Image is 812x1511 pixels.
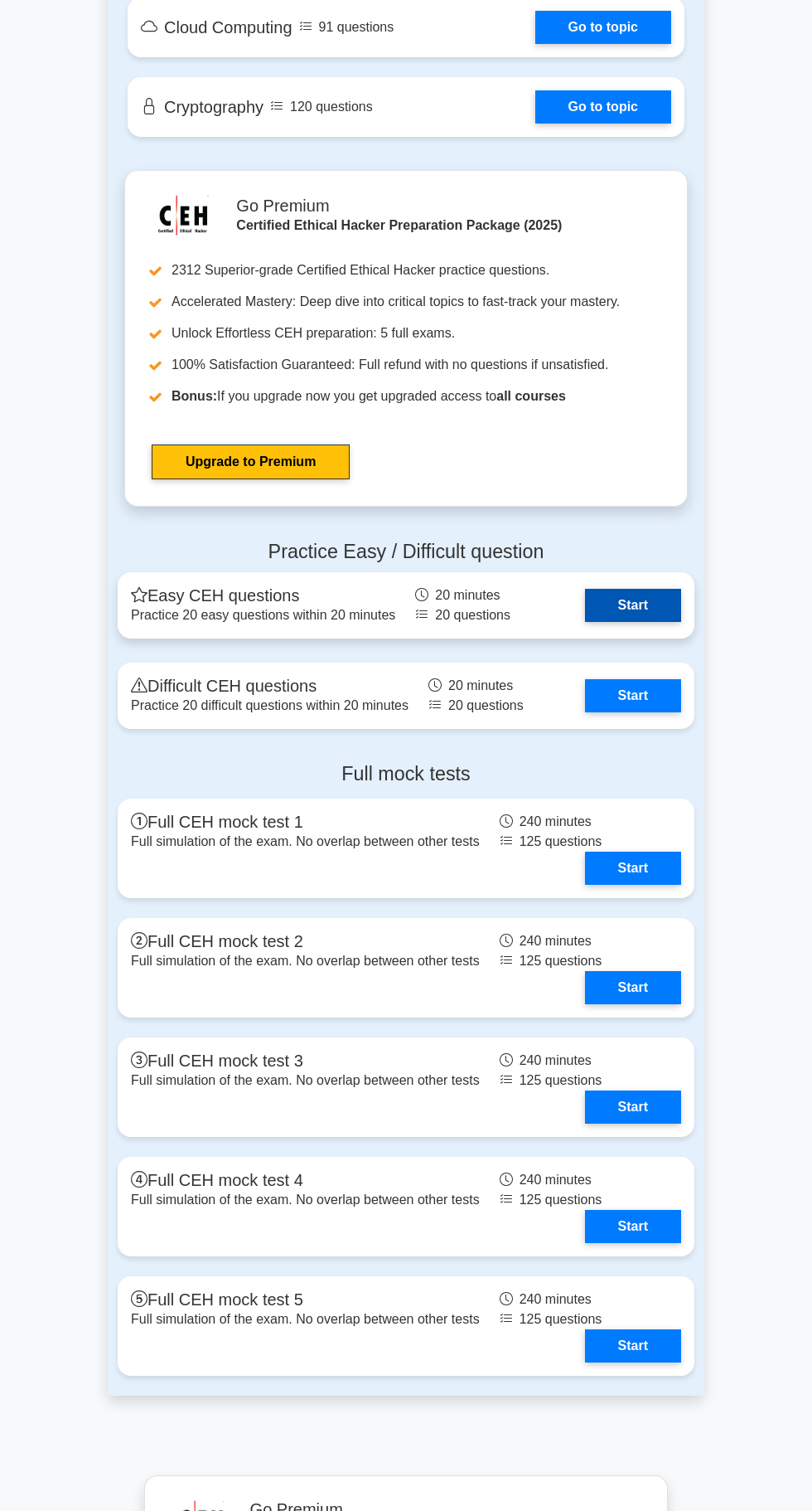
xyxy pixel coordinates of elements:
[152,445,350,479] a: Upgrade to Premium
[118,540,694,563] h4: Practice Easy / Difficult question
[535,11,671,44] a: Go to topic
[585,1329,681,1363] a: Start
[585,852,681,885] a: Start
[118,762,694,785] h4: Full mock tests
[585,1210,681,1243] a: Start
[585,971,681,1004] a: Start
[535,90,671,124] a: Go to topic
[585,679,681,712] a: Start
[585,1091,681,1124] a: Start
[585,589,681,622] a: Start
